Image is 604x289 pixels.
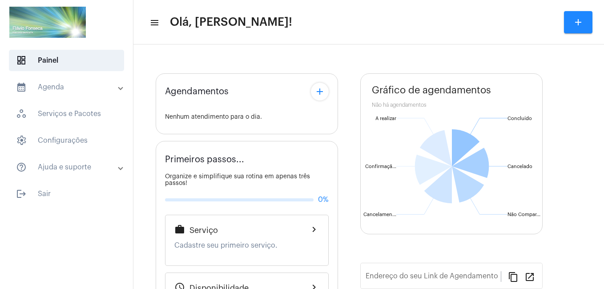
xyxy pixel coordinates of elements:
span: Olá, [PERSON_NAME]! [170,15,292,29]
mat-icon: open_in_new [524,271,535,282]
span: Serviço [189,226,218,235]
span: Agendamentos [165,87,229,96]
span: 0% [318,196,329,204]
mat-icon: chevron_right [309,224,319,235]
mat-expansion-panel-header: sidenav iconAgenda [5,76,133,98]
span: sidenav icon [16,108,27,119]
text: Não Compar... [507,212,540,217]
mat-panel-title: Ajuda e suporte [16,162,119,173]
mat-icon: work [174,224,185,235]
span: Serviços e Pacotes [9,103,124,124]
mat-icon: sidenav icon [16,189,27,199]
span: Gráfico de agendamentos [372,85,491,96]
span: sidenav icon [16,135,27,146]
span: Configurações [9,130,124,151]
span: sidenav icon [16,55,27,66]
mat-icon: sidenav icon [149,17,158,28]
span: Sair [9,183,124,205]
text: Confirmaçã... [365,164,396,169]
mat-icon: add [314,86,325,97]
text: A realizar [375,116,396,121]
mat-icon: sidenav icon [16,82,27,92]
mat-icon: content_copy [508,271,519,282]
mat-icon: sidenav icon [16,162,27,173]
mat-panel-title: Agenda [16,82,119,92]
span: Organize e simplifique sua rotina em apenas três passos! [165,173,310,186]
mat-expansion-panel-header: sidenav iconAjuda e suporte [5,157,133,178]
input: Link [366,274,501,282]
text: Concluído [507,116,532,121]
text: Cancelamen... [363,212,396,217]
p: Cadastre seu primeiro serviço. [174,241,319,249]
mat-icon: add [573,17,584,28]
span: Primeiros passos... [165,155,244,165]
text: Cancelado [507,164,532,169]
img: ad486f29-800c-4119-1513-e8219dc03dae.png [7,4,88,40]
span: Painel [9,50,124,71]
div: Nenhum atendimento para o dia. [165,114,329,120]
